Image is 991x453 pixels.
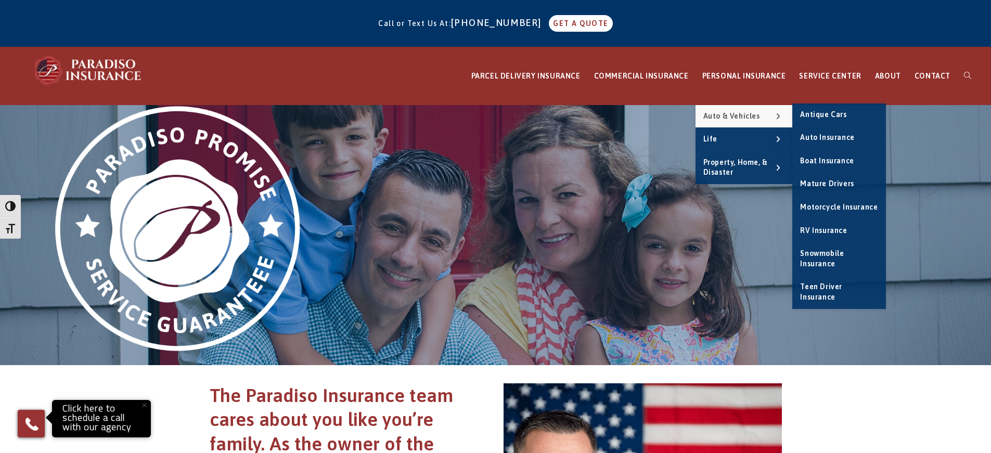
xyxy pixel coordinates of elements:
[55,403,148,435] p: Click here to schedule a call with our agency
[696,128,793,151] a: Life
[23,416,40,432] img: Phone icon
[133,394,156,417] button: Close
[908,47,957,105] a: CONTACT
[792,150,886,173] a: Boat Insurance
[696,105,793,128] a: Auto & Vehicles
[451,17,547,28] a: [PHONE_NUMBER]
[792,276,886,308] a: Teen Driver Insurance
[799,72,861,80] span: SERVICE CENTER
[792,47,868,105] a: SERVICE CENTER
[868,47,908,105] a: ABOUT
[703,135,717,143] span: Life
[587,47,696,105] a: COMMERCIAL INSURANCE
[31,55,146,86] img: Paradiso Insurance
[800,203,878,211] span: Motorcycle Insurance
[875,72,901,80] span: ABOUT
[792,242,886,275] a: Snowmobile Insurance
[792,173,886,196] a: Mature Drivers
[703,158,768,177] span: Property, Home, & Disaster
[471,72,581,80] span: PARCEL DELIVERY INSURANCE
[800,226,847,235] span: RV Insurance
[800,110,846,119] span: Antique Cars
[703,112,760,120] span: Auto & Vehicles
[800,282,842,301] span: Teen Driver Insurance
[792,103,886,126] a: Antique Cars
[378,19,451,28] span: Call or Text Us At:
[792,219,886,242] a: RV Insurance
[800,133,854,141] span: Auto Insurance
[465,47,587,105] a: PARCEL DELIVERY INSURANCE
[792,196,886,219] a: Motorcycle Insurance
[594,72,689,80] span: COMMERCIAL INSURANCE
[702,72,786,80] span: PERSONAL INSURANCE
[696,151,793,184] a: Property, Home, & Disaster
[915,72,950,80] span: CONTACT
[800,179,854,188] span: Mature Drivers
[792,126,886,149] a: Auto Insurance
[800,249,844,268] span: Snowmobile Insurance
[696,47,793,105] a: PERSONAL INSURANCE
[800,157,854,165] span: Boat Insurance
[549,15,612,32] a: GET A QUOTE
